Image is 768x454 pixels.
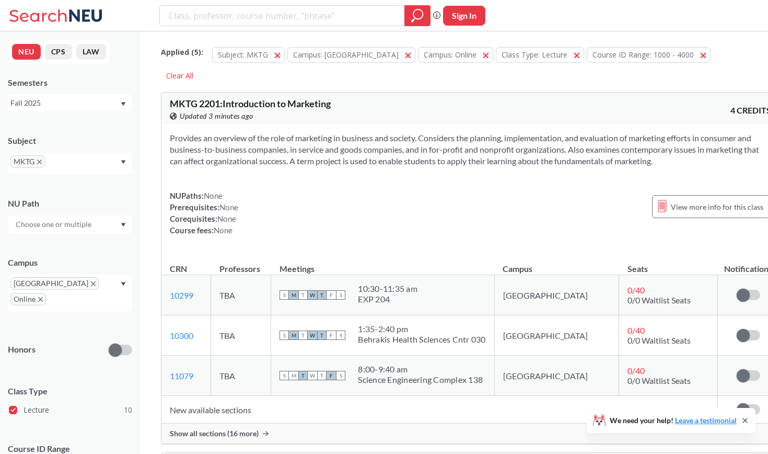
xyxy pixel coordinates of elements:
[37,160,42,164] svg: X to remove pill
[168,7,397,25] input: Class, professor, course number, "phrase"
[8,135,132,146] div: Subject
[287,47,415,63] button: Campus: [GEOGRAPHIC_DATA]
[627,325,645,335] span: 0 / 40
[587,47,711,63] button: Course ID Range: 1000 - 4000
[170,331,193,340] a: 10300
[161,47,203,58] span: Applied ( 5 ):
[170,290,193,300] a: 10299
[212,47,285,63] button: Subject: MKTG
[8,275,132,312] div: [GEOGRAPHIC_DATA]X to remove pillOnlineX to remove pillDropdown arrow
[298,331,308,340] span: T
[308,290,317,300] span: W
[10,277,99,290] span: [GEOGRAPHIC_DATA]X to remove pill
[76,44,106,60] button: LAW
[327,371,336,380] span: F
[494,275,619,315] td: [GEOGRAPHIC_DATA]
[317,331,327,340] span: T
[327,290,336,300] span: F
[121,223,126,227] svg: Dropdown arrow
[204,191,223,200] span: None
[10,155,45,168] span: MKTGX to remove pill
[8,77,132,88] div: Semesters
[289,290,298,300] span: M
[170,429,259,438] span: Show all sections (16 more)
[619,253,717,275] th: Seats
[214,225,232,235] span: None
[289,371,298,380] span: M
[627,295,691,305] span: 0/0 Waitlist Seats
[124,404,132,416] span: 10
[627,366,645,376] span: 0 / 40
[217,214,236,223] span: None
[180,110,253,122] span: Updated 3 minutes ago
[411,8,424,23] svg: magnifying glass
[8,153,132,174] div: MKTGX to remove pillDropdown arrow
[494,315,619,356] td: [GEOGRAPHIC_DATA]
[45,44,72,60] button: CPS
[496,47,584,63] button: Class Type: Lecture
[298,290,308,300] span: T
[211,275,271,315] td: TBA
[671,200,763,213] span: View more info for this class
[627,376,691,385] span: 0/0 Waitlist Seats
[610,417,737,424] span: We need your help!
[170,371,193,381] a: 11079
[358,364,483,374] div: 8:00 - 9:40 am
[336,331,345,340] span: S
[502,50,567,60] span: Class Type: Lecture
[293,50,399,60] span: Campus: [GEOGRAPHIC_DATA]
[12,44,41,60] button: NEU
[161,68,199,84] div: Clear All
[211,315,271,356] td: TBA
[358,283,417,294] div: 10:30 - 11:35 am
[627,285,645,295] span: 0 / 40
[121,160,126,164] svg: Dropdown arrow
[317,371,327,380] span: T
[317,290,327,300] span: T
[9,403,132,417] label: Lecture
[280,371,289,380] span: S
[336,371,345,380] span: S
[289,331,298,340] span: M
[424,50,476,60] span: Campus: Online
[8,215,132,233] div: Dropdown arrow
[358,324,485,334] div: 1:35 - 2:40 pm
[170,98,331,109] span: MKTG 2201 : Introduction to Marketing
[280,290,289,300] span: S
[219,202,238,212] span: None
[211,253,271,275] th: Professors
[308,331,317,340] span: W
[675,416,737,425] a: Leave a testimonial
[418,47,493,63] button: Campus: Online
[161,396,717,424] td: New available sections
[592,50,694,60] span: Course ID Range: 1000 - 4000
[10,97,120,109] div: Fall 2025
[218,50,268,60] span: Subject: MKTG
[8,198,132,209] div: NU Path
[8,95,132,111] div: Fall 2025Dropdown arrow
[627,335,691,345] span: 0/0 Waitlist Seats
[358,334,485,345] div: Behrakis Health Sciences Cntr 030
[38,297,43,302] svg: X to remove pill
[10,293,46,305] span: OnlineX to remove pill
[308,371,317,380] span: W
[298,371,308,380] span: T
[91,281,96,286] svg: X to remove pill
[494,356,619,396] td: [GEOGRAPHIC_DATA]
[271,253,494,275] th: Meetings
[443,6,485,26] button: Sign In
[358,294,417,304] div: EXP 204
[336,290,345,300] span: S
[121,102,126,106] svg: Dropdown arrow
[121,282,126,286] svg: Dropdown arrow
[170,190,238,236] div: NUPaths: Prerequisites: Corequisites: Course fees:
[8,344,36,356] p: Honors
[8,385,132,397] span: Class Type
[280,331,289,340] span: S
[170,263,187,275] div: CRN
[404,5,430,26] div: magnifying glass
[211,356,271,396] td: TBA
[8,257,132,268] div: Campus
[494,253,619,275] th: Campus
[358,374,483,385] div: Science Engineering Complex 138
